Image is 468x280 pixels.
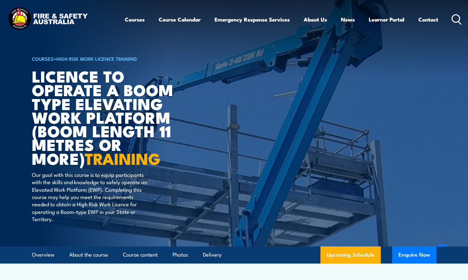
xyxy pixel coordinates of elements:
h6: > [32,55,188,62]
a: Learner Portal [369,11,404,28]
a: Photos [173,246,188,263]
a: News [341,11,355,28]
a: Courses [125,11,145,28]
p: Our goal with this course is to equip participants with the skills and knowledge to safely operat... [32,171,147,223]
a: Overview [32,246,54,263]
a: Delivery [203,246,222,263]
a: About the course [69,246,108,263]
a: Contact [418,11,438,28]
button: Enquire Now [392,246,436,264]
a: COURSES [32,55,53,62]
a: Upcoming Schedule [320,246,381,264]
a: Course Calendar [159,11,201,28]
h1: Licence to operate a boom type elevating work platform (boom length 11 metres or more) [32,69,188,165]
a: Emergency Response Services [215,11,290,28]
strong: TRAINING [85,146,161,170]
a: High Risk Work Licence Training [56,55,137,62]
a: Course content [123,246,158,263]
a: About Us [304,11,327,28]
